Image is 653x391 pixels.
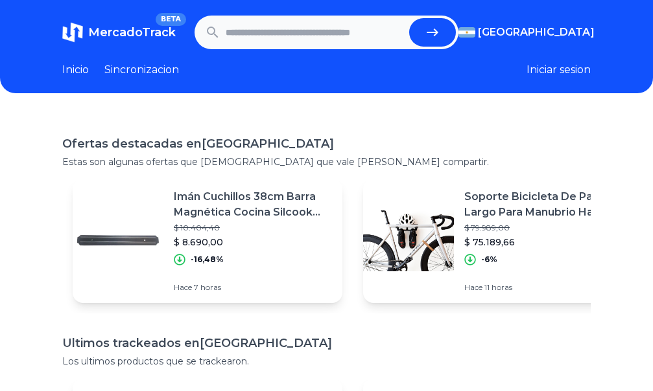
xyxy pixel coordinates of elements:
p: Hace 11 horas [464,282,623,293]
p: Los ultimos productos que se trackearon. [62,355,591,368]
a: Featured imageImán Cuchillos 38cm Barra Magnética Cocina Silcook 3602$ 10.404,40$ 8.690,00-16,48%... [73,179,342,303]
button: Iniciar sesion [527,62,591,78]
img: Featured image [363,195,454,286]
a: MercadoTrackBETA [62,22,176,43]
p: $ 8.690,00 [174,236,332,249]
img: Featured image [73,195,163,286]
h1: Ultimos trackeados en [GEOGRAPHIC_DATA] [62,334,591,352]
p: $ 10.404,40 [174,223,332,233]
p: -16,48% [191,254,224,265]
p: Soporte Bicicleta De Pared Largo Para Manubrio Hasta 73cm [464,189,623,220]
p: Hace 7 horas [174,282,332,293]
p: Imán Cuchillos 38cm Barra Magnética Cocina Silcook 3602 [174,189,332,220]
p: Estas son algunas ofertas que [DEMOGRAPHIC_DATA] que vale [PERSON_NAME] compartir. [62,155,591,168]
a: Featured imageSoporte Bicicleta De Pared Largo Para Manubrio Hasta 73cm$ 79.989,00$ 75.189,66-6%H... [363,179,633,303]
span: [GEOGRAPHIC_DATA] [478,25,595,40]
p: $ 79.989,00 [464,223,623,233]
a: Inicio [62,62,89,78]
img: MercadoTrack [62,22,83,43]
h1: Ofertas destacadas en [GEOGRAPHIC_DATA] [62,135,591,153]
span: BETA [156,13,186,26]
p: $ 75.189,66 [464,236,623,249]
a: Sincronizacion [104,62,179,78]
img: Argentina [458,27,475,38]
p: -6% [481,254,497,265]
button: [GEOGRAPHIC_DATA] [458,25,591,40]
span: MercadoTrack [88,25,176,39]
